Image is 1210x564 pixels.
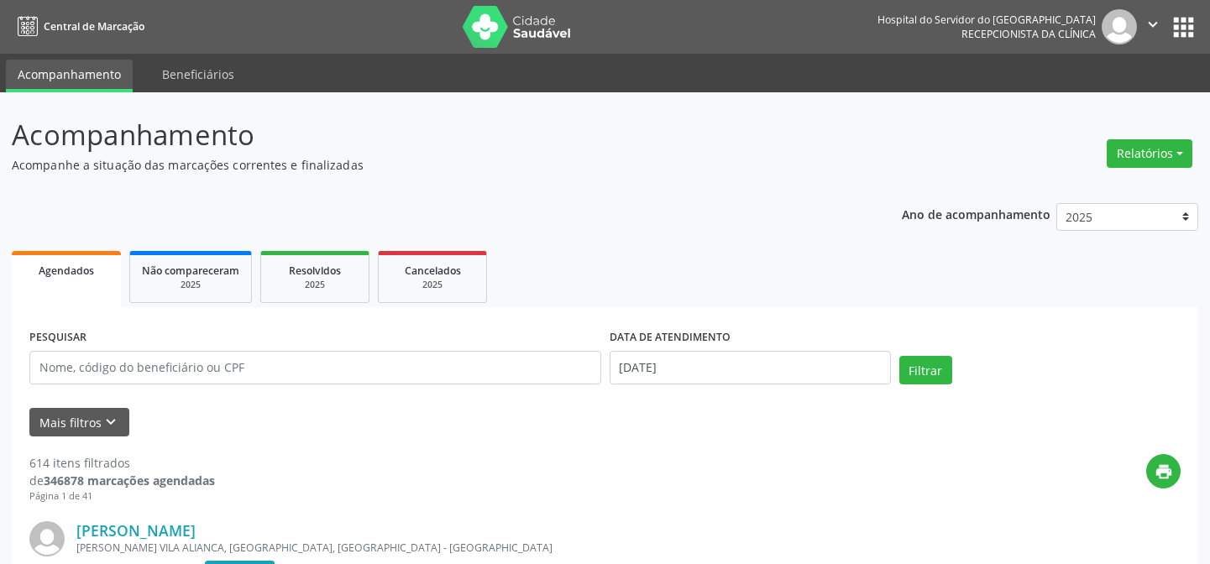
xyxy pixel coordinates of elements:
[390,279,474,291] div: 2025
[29,454,215,472] div: 614 itens filtrados
[142,279,239,291] div: 2025
[29,521,65,556] img: img
[44,19,144,34] span: Central de Marcação
[39,264,94,278] span: Agendados
[29,472,215,489] div: de
[150,60,246,89] a: Beneficiários
[102,413,120,431] i: keyboard_arrow_down
[29,325,86,351] label: PESQUISAR
[12,156,842,174] p: Acompanhe a situação das marcações correntes e finalizadas
[902,203,1050,224] p: Ano de acompanhamento
[1146,454,1181,488] button: print
[1144,15,1162,34] i: 
[1102,9,1137,44] img: img
[1137,9,1169,44] button: 
[29,408,129,437] button: Mais filtroskeyboard_arrow_down
[610,325,731,351] label: DATA DE ATENDIMENTO
[12,13,144,40] a: Central de Marcação
[1169,13,1198,42] button: apps
[405,264,461,278] span: Cancelados
[1155,462,1173,481] i: print
[142,264,239,278] span: Não compareceram
[273,279,357,291] div: 2025
[877,13,1096,27] div: Hospital do Servidor do [GEOGRAPHIC_DATA]
[1107,139,1192,168] button: Relatórios
[29,351,601,384] input: Nome, código do beneficiário ou CPF
[44,473,215,488] strong: 346878 marcações agendadas
[899,356,952,384] button: Filtrar
[289,264,341,278] span: Resolvidos
[76,540,929,555] div: [PERSON_NAME] VILA ALIANCA, [GEOGRAPHIC_DATA], [GEOGRAPHIC_DATA] - [GEOGRAPHIC_DATA]
[76,521,196,540] a: [PERSON_NAME]
[6,60,133,92] a: Acompanhamento
[610,351,891,384] input: Selecione um intervalo
[29,489,215,504] div: Página 1 de 41
[961,27,1096,41] span: Recepcionista da clínica
[12,114,842,156] p: Acompanhamento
